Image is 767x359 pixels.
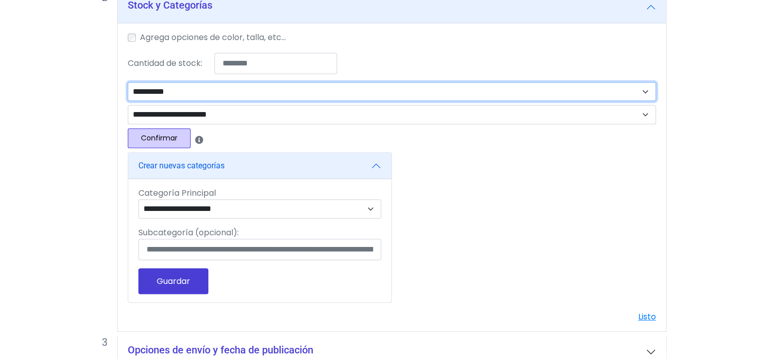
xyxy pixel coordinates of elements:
[138,268,208,294] button: Guardar
[138,187,216,199] label: Categoría Principal
[128,57,202,69] label: Cantidad de stock:
[128,344,313,356] h5: Opciones de envío y fecha de publicación
[138,227,239,239] label: Subcategoría (opcional):
[638,311,656,322] a: Listo
[128,153,391,179] button: Crear nuevas categorías
[140,31,286,44] label: Agrega opciones de color, talla, etc...
[128,128,191,148] button: Confirmar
